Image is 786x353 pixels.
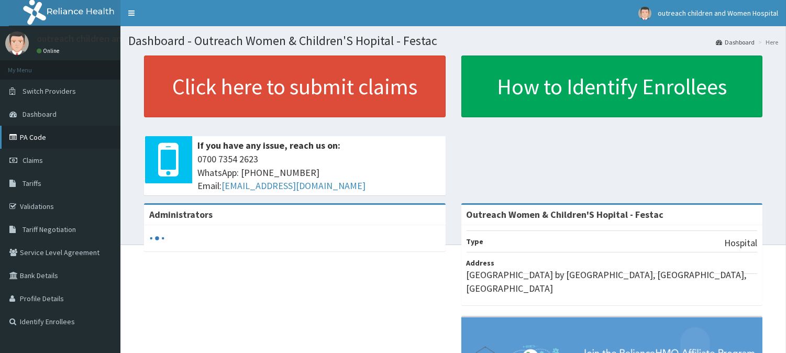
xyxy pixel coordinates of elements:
span: Switch Providers [23,86,76,96]
b: If you have any issue, reach us on: [197,139,340,151]
span: Tariff Negotiation [23,225,76,234]
span: Tariffs [23,179,41,188]
a: How to Identify Enrollees [461,56,763,117]
span: Dashboard [23,109,57,119]
h1: Dashboard - Outreach Women & Children'S Hopital - Festac [128,34,778,48]
span: outreach children and Women Hospital [658,8,778,18]
span: Claims [23,156,43,165]
span: 0700 7354 2623 WhatsApp: [PHONE_NUMBER] Email: [197,152,440,193]
a: Dashboard [716,38,755,47]
b: Address [467,258,495,268]
p: [GEOGRAPHIC_DATA] by [GEOGRAPHIC_DATA], [GEOGRAPHIC_DATA], [GEOGRAPHIC_DATA] [467,268,758,295]
li: Here [756,38,778,47]
b: Administrators [149,208,213,220]
b: Type [467,237,484,246]
a: Click here to submit claims [144,56,446,117]
img: User Image [5,31,29,55]
strong: Outreach Women & Children'S Hopital - Festac [467,208,664,220]
p: Hospital [724,236,757,250]
a: [EMAIL_ADDRESS][DOMAIN_NAME] [222,180,366,192]
img: User Image [638,7,651,20]
a: Online [37,47,62,54]
svg: audio-loading [149,230,165,246]
p: outreach children and Women Hospital [37,34,196,43]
